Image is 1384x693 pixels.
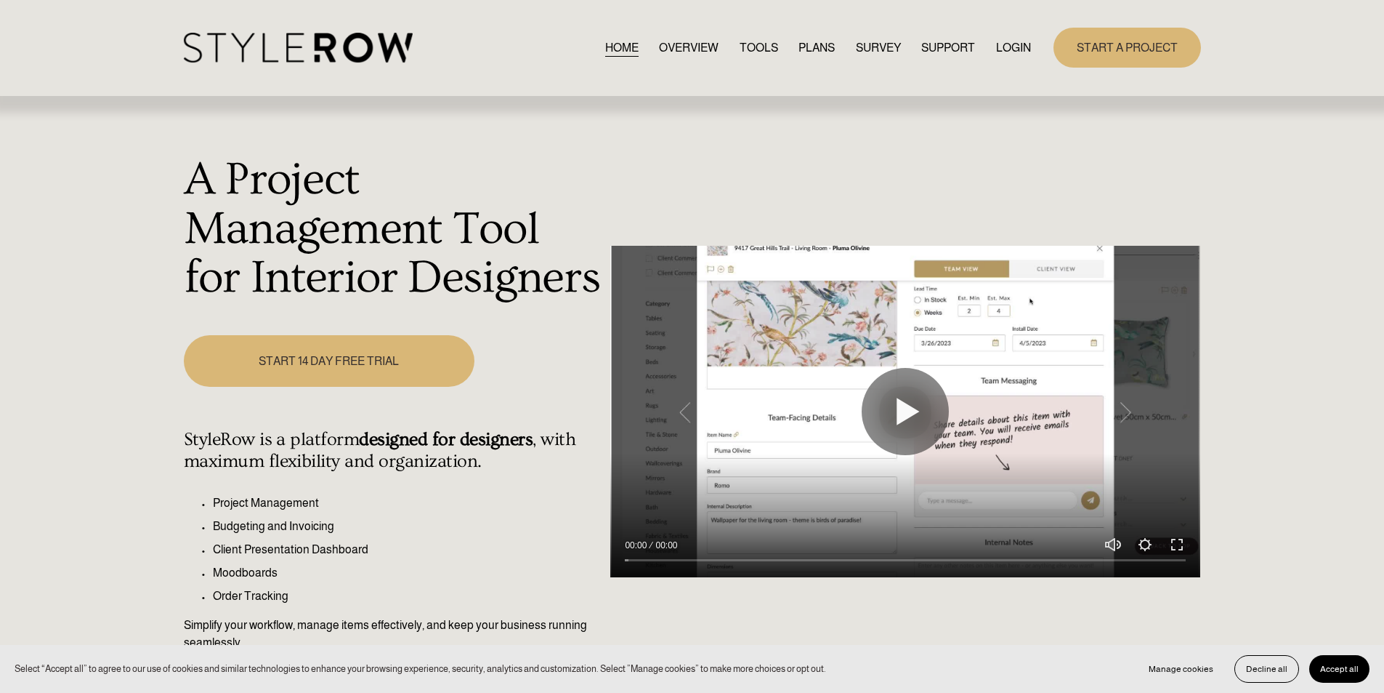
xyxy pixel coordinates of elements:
[921,39,975,57] span: SUPPORT
[921,38,975,57] a: folder dropdown
[1234,655,1299,683] button: Decline all
[862,368,949,455] button: Play
[996,38,1031,57] a: LOGIN
[15,662,826,676] p: Select “Accept all” to agree to our use of cookies and similar technologies to enhance your brows...
[1053,28,1201,68] a: START A PROJECT
[184,335,474,387] a: START 14 DAY FREE TRIAL
[625,538,650,553] div: Current time
[1138,655,1224,683] button: Manage cookies
[213,541,603,558] p: Client Presentation Dashboard
[1149,664,1213,674] span: Manage cookies
[856,38,901,57] a: SURVEY
[213,564,603,582] p: Moodboards
[625,556,1186,566] input: Seek
[184,429,603,473] h4: StyleRow is a platform , with maximum flexibility and organization.
[184,156,603,303] h1: A Project Management Tool for Interior Designers
[184,33,413,63] img: StyleRow
[213,518,603,535] p: Budgeting and Invoicing
[1246,664,1287,674] span: Decline all
[659,38,719,57] a: OVERVIEW
[1320,664,1359,674] span: Accept all
[213,494,603,512] p: Project Management
[798,38,835,57] a: PLANS
[650,538,681,553] div: Duration
[740,38,778,57] a: TOOLS
[1309,655,1369,683] button: Accept all
[359,429,533,450] strong: designed for designers
[184,617,603,652] p: Simplify your workflow, manage items effectively, and keep your business running seamlessly.
[213,588,603,605] p: Order Tracking
[605,38,639,57] a: HOME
